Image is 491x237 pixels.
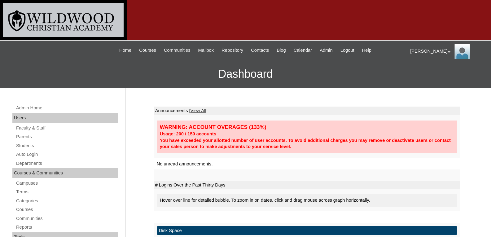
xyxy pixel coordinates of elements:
[15,197,118,205] a: Categories
[218,47,246,54] a: Repository
[15,223,118,231] a: Reports
[3,60,488,88] h3: Dashboard
[154,107,460,115] td: Announcements |
[15,179,118,187] a: Campuses
[195,47,217,54] a: Mailbox
[3,3,124,37] img: logo-white.png
[274,47,289,54] a: Blog
[337,47,357,54] a: Logout
[15,151,118,158] a: Auto Login
[154,158,460,170] td: No unread announcements.
[154,181,460,190] td: # Logins Over the Past Thirty Days
[291,47,315,54] a: Calendar
[161,47,194,54] a: Communities
[340,47,354,54] span: Logout
[119,47,131,54] span: Home
[12,168,118,178] div: Courses & Communities
[190,108,206,113] a: View All
[160,131,216,136] strong: Usage: 200 / 150 accounts
[198,47,214,54] span: Mailbox
[15,188,118,196] a: Terms
[410,44,485,59] div: [PERSON_NAME]
[164,47,191,54] span: Communities
[251,47,269,54] span: Contacts
[294,47,312,54] span: Calendar
[248,47,272,54] a: Contacts
[15,104,118,112] a: Admin Home
[157,226,457,235] td: Disk Space
[12,113,118,123] div: Users
[454,44,470,59] img: Jill Isaac
[221,47,243,54] span: Repository
[320,47,333,54] span: Admin
[277,47,286,54] span: Blog
[15,142,118,150] a: Students
[15,215,118,222] a: Communities
[160,137,454,150] div: You have exceeded your allotted number of user accounts. To avoid additional charges you may remo...
[157,194,457,207] div: Hover over line for detailed bubble. To zoom in on dates, click and drag mouse across graph horiz...
[15,124,118,132] a: Faculty & Staff
[317,47,336,54] a: Admin
[136,47,159,54] a: Courses
[15,133,118,141] a: Parents
[15,206,118,213] a: Courses
[139,47,156,54] span: Courses
[15,160,118,167] a: Departments
[116,47,134,54] a: Home
[359,47,375,54] a: Help
[160,124,454,131] div: WARNING: ACCOUNT OVERAGES (133%)
[362,47,371,54] span: Help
